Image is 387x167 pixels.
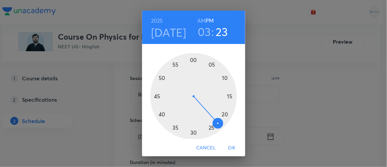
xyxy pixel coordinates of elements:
button: [DATE] [151,25,186,39]
span: Cancel [196,144,216,152]
button: AM [197,16,206,25]
h3: : [212,25,214,39]
span: OK [224,144,240,152]
button: 2025 [151,16,163,25]
button: OK [221,142,243,154]
button: 23 [216,25,228,39]
button: PM [206,16,214,25]
button: Cancel [194,142,218,154]
button: 03 [198,25,211,39]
